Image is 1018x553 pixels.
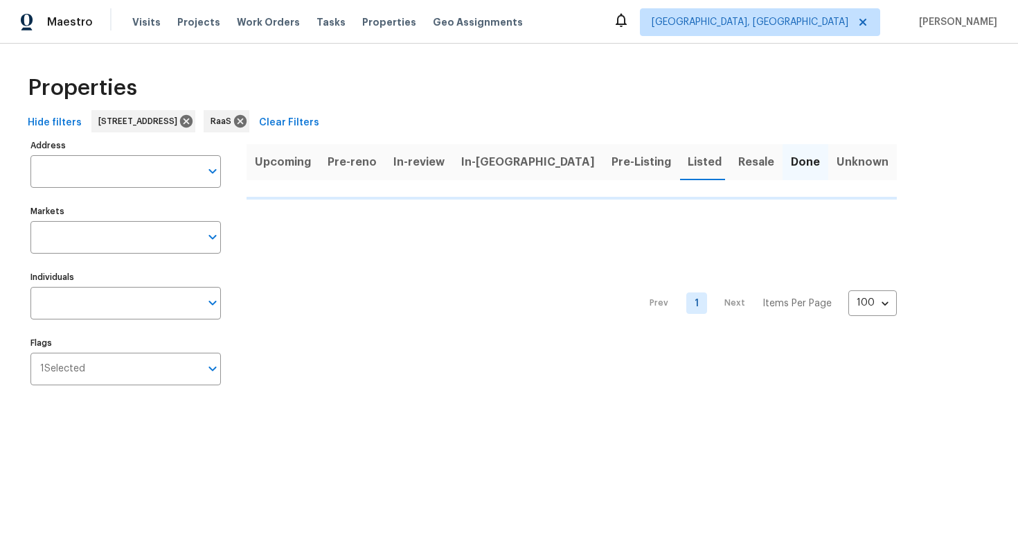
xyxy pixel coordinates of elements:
a: Goto page 1 [686,292,707,314]
span: Geo Assignments [433,15,523,29]
button: Hide filters [22,110,87,136]
span: In-review [393,152,445,172]
label: Markets [30,207,221,216]
span: Maestro [47,15,93,29]
span: Listed [688,152,722,172]
span: Upcoming [255,152,311,172]
span: Properties [28,81,137,95]
span: [STREET_ADDRESS] [98,114,183,128]
span: Visits [132,15,161,29]
span: Hide filters [28,114,82,132]
span: RaaS [211,114,237,128]
span: Tasks [316,17,346,27]
span: Resale [738,152,774,172]
div: [STREET_ADDRESS] [91,110,195,132]
label: Individuals [30,273,221,281]
button: Open [203,161,222,181]
span: [GEOGRAPHIC_DATA], [GEOGRAPHIC_DATA] [652,15,848,29]
span: [PERSON_NAME] [913,15,997,29]
span: Clear Filters [259,114,319,132]
button: Open [203,359,222,378]
div: RaaS [204,110,249,132]
span: 1 Selected [40,363,85,375]
span: In-[GEOGRAPHIC_DATA] [461,152,595,172]
button: Clear Filters [253,110,325,136]
span: Done [791,152,820,172]
span: Pre-Listing [611,152,671,172]
span: Properties [362,15,416,29]
label: Flags [30,339,221,347]
span: Unknown [837,152,888,172]
p: Items Per Page [762,297,832,310]
button: Open [203,293,222,313]
nav: Pagination Navigation [636,208,897,399]
button: Open [203,227,222,247]
span: Pre-reno [328,152,377,172]
div: 100 [848,285,897,321]
label: Address [30,141,221,150]
span: Projects [177,15,220,29]
span: Work Orders [237,15,300,29]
